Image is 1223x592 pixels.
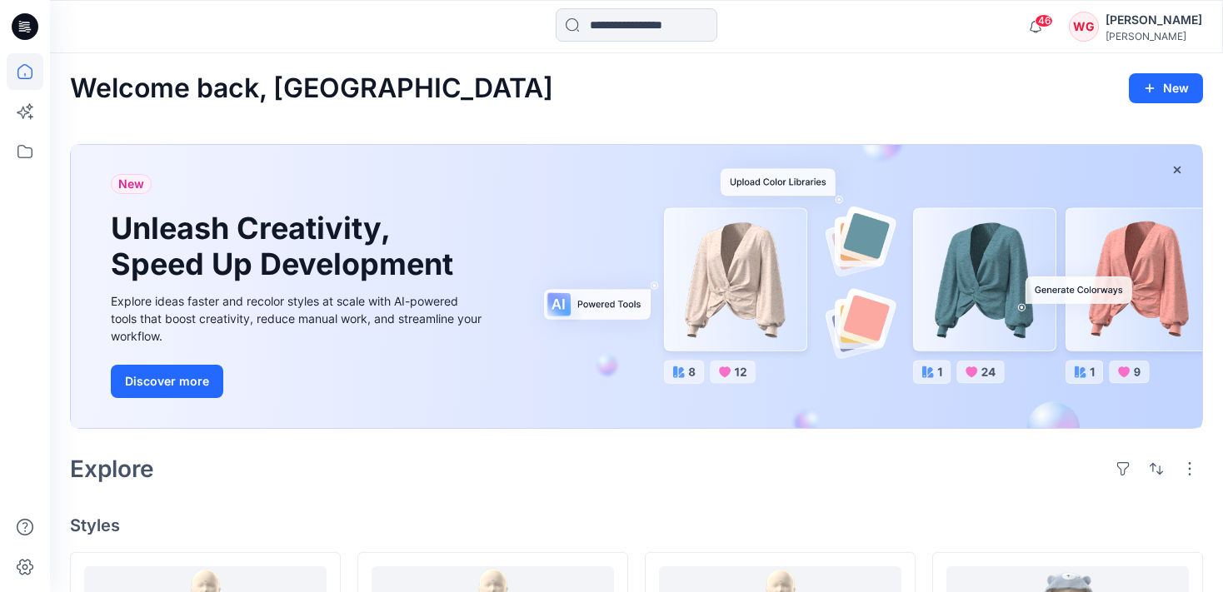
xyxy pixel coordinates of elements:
[111,365,223,398] button: Discover more
[111,211,461,282] h1: Unleash Creativity, Speed Up Development
[1035,14,1053,27] span: 46
[118,174,144,194] span: New
[1106,30,1202,42] div: [PERSON_NAME]
[1129,73,1203,103] button: New
[70,73,553,104] h2: Welcome back, [GEOGRAPHIC_DATA]
[1106,10,1202,30] div: [PERSON_NAME]
[111,292,486,345] div: Explore ideas faster and recolor styles at scale with AI-powered tools that boost creativity, red...
[1069,12,1099,42] div: WG
[70,515,1203,535] h4: Styles
[111,365,486,398] a: Discover more
[70,455,154,482] h2: Explore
